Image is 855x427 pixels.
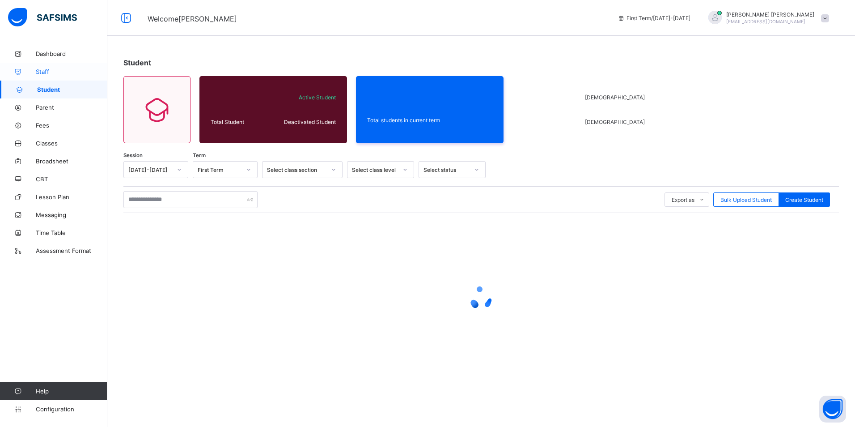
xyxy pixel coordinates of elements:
[36,388,107,395] span: Help
[208,116,270,128] div: Total Student
[699,11,834,26] div: AbdulazizRavat
[819,396,846,423] button: Open asap
[618,15,690,21] span: session/term information
[36,247,107,254] span: Assessment Format
[123,58,151,67] span: Student
[720,196,772,203] span: Bulk Upload Student
[36,104,107,111] span: Parent
[123,152,143,158] span: Session
[585,119,649,125] span: [DEMOGRAPHIC_DATA]
[272,119,336,125] span: Deactivated Student
[726,11,814,18] span: [PERSON_NAME] [PERSON_NAME]
[198,167,241,173] div: First Term
[585,94,649,101] span: [DEMOGRAPHIC_DATA]
[36,406,107,413] span: Configuration
[423,167,469,173] div: Select status
[272,94,336,101] span: Active Student
[352,167,398,173] div: Select class level
[36,211,107,218] span: Messaging
[8,8,77,27] img: safsims
[36,140,107,147] span: Classes
[193,152,206,158] span: Term
[36,122,107,129] span: Fees
[36,158,107,165] span: Broadsheet
[36,68,107,75] span: Staff
[367,117,492,124] span: Total students in current term
[128,167,172,173] div: [DATE]-[DATE]
[726,19,805,24] span: [EMAIL_ADDRESS][DOMAIN_NAME]
[36,175,107,183] span: CBT
[36,229,107,236] span: Time Table
[267,167,326,173] div: Select class section
[148,14,237,23] span: Welcome [PERSON_NAME]
[37,86,107,93] span: Student
[672,196,694,203] span: Export as
[36,193,107,201] span: Lesson Plan
[36,50,107,57] span: Dashboard
[785,196,823,203] span: Create Student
